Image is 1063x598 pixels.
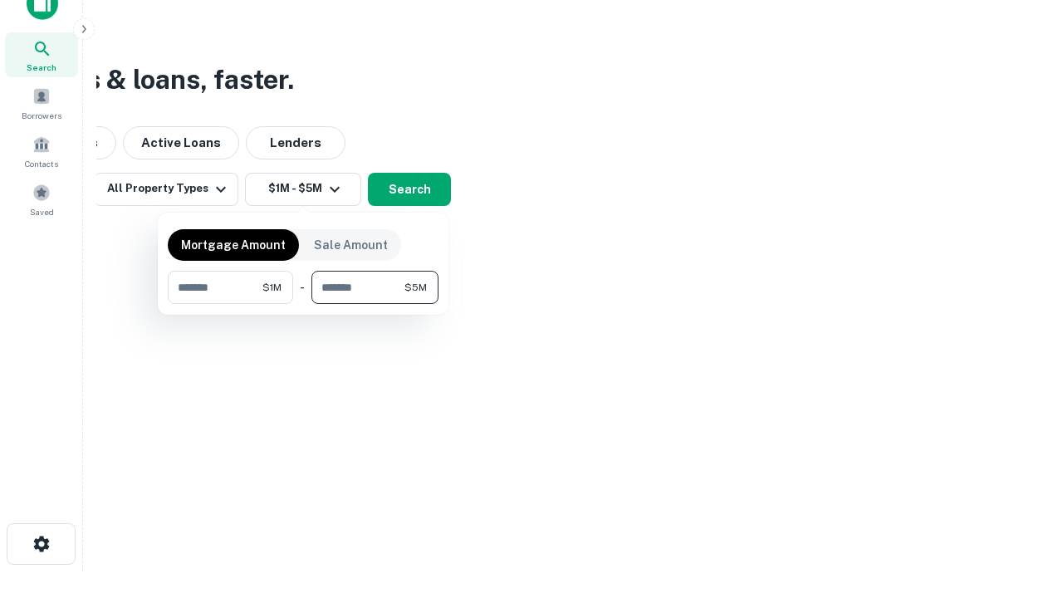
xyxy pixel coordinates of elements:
[314,236,388,254] p: Sale Amount
[404,280,427,295] span: $5M
[980,465,1063,545] iframe: Chat Widget
[262,280,282,295] span: $1M
[300,271,305,304] div: -
[181,236,286,254] p: Mortgage Amount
